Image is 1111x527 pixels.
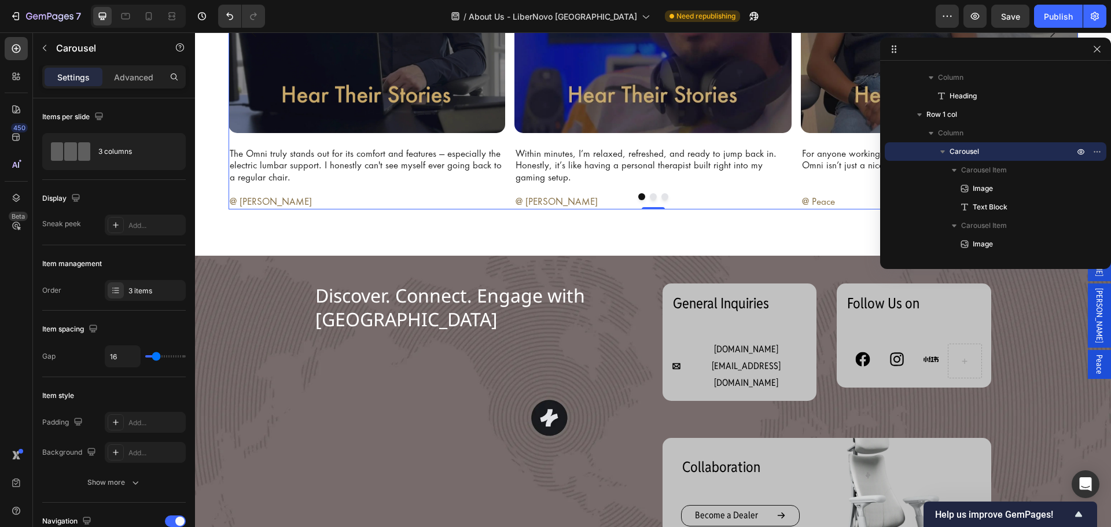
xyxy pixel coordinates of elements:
span: Column [938,72,963,83]
div: Item management [42,259,102,269]
div: Add... [128,418,183,428]
input: Auto [105,346,140,367]
span: Image [973,238,993,250]
span: Follow Us on [652,261,724,280]
p: 7 [76,9,81,23]
a: [DOMAIN_NAME][EMAIL_ADDRESS][DOMAIN_NAME] [477,309,613,359]
span: @ [PERSON_NAME] [35,164,117,175]
span: About Us - LiberNovo [GEOGRAPHIC_DATA] [469,10,637,23]
button: Show more [42,472,186,493]
div: Background [42,445,98,460]
div: Publish [1044,10,1073,23]
div: Undo/Redo [218,5,265,28]
span: Column [938,127,963,139]
div: Add... [128,220,183,231]
span: The Omni truly stands out for its comfort and features — especially the electric lumbar support. ... [35,116,307,151]
div: 3 items [128,286,183,296]
span: [PERSON_NAME] [899,256,910,311]
span: [PERSON_NAME] [899,189,910,244]
span: Row 1 col [926,109,957,120]
p: Advanced [114,71,153,83]
span: General Inquiries [478,261,574,280]
span: Within minutes, I’m relaxed, refreshed, and ready to jump back in. Honestly, it’s like having a p... [321,116,582,151]
div: Padding [42,415,85,430]
span: Save [1001,12,1020,21]
span: Discover. Connect. Engage with [GEOGRAPHIC_DATA] [120,250,390,300]
div: Beta [9,212,28,221]
span: Carousel Item [961,220,1007,231]
iframe: To enrich screen reader interactions, please activate Accessibility in Grammarly extension settings [195,32,1111,527]
button: Save [991,5,1029,28]
div: 3 columns [98,138,169,165]
button: Dot [466,161,473,168]
span: Peace [899,322,910,342]
div: Rich Text Editor. Editing area: main [606,115,883,177]
span: Image [973,183,993,194]
span: Popup 1 [899,153,910,178]
div: 450 [11,123,28,132]
button: Dot [455,161,462,168]
p: Settings [57,71,90,83]
span: Help us improve GemPages! [935,509,1072,520]
button: Publish [1034,5,1083,28]
a: Become a Dealer [486,473,605,494]
div: Sneak peek [42,219,81,229]
div: Order [42,285,61,296]
span: Carousel [950,146,979,157]
span: For anyone working remotely or spending long hours seated, the Omni isn’t just a nice-to-have — i... [607,116,860,139]
div: Show more [87,477,141,488]
span: / [463,10,466,23]
span: @ [PERSON_NAME] [321,164,403,175]
span: Collaboration [487,425,565,444]
div: Item style [42,390,74,401]
span: Need republishing [676,11,735,21]
p: Carousel [56,41,154,55]
div: Display [42,191,83,207]
div: Gap [42,351,56,362]
span: @ Peace [607,164,640,175]
div: Add... [128,448,183,458]
button: 7 [5,5,86,28]
span: Heading [950,90,977,102]
div: Item spacing [42,322,100,337]
p: [DOMAIN_NAME][EMAIL_ADDRESS][DOMAIN_NAME] [491,309,613,359]
span: Carousel Item [961,164,1007,176]
span: Text Block [973,201,1007,213]
p: Become a Dealer [500,475,563,492]
button: Show survey - Help us improve GemPages! [935,507,1086,521]
div: Open Intercom Messenger [1072,470,1099,498]
div: Items per slide [42,109,106,125]
button: Dot [443,161,450,168]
